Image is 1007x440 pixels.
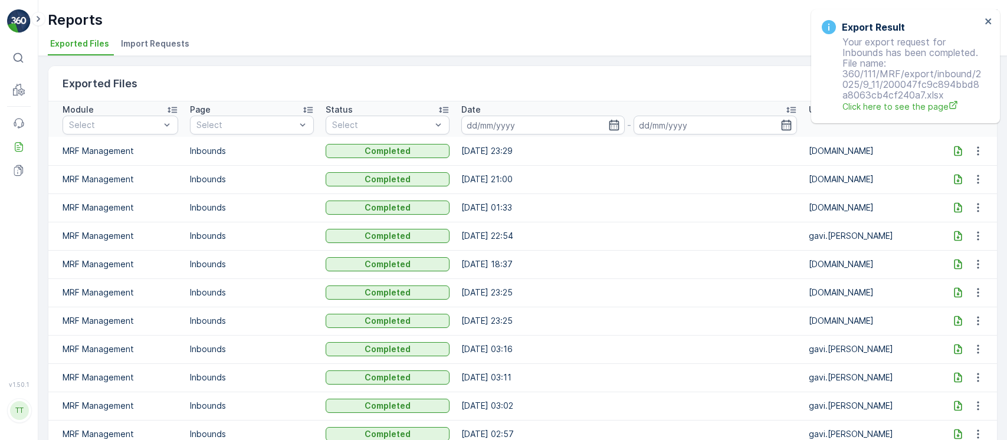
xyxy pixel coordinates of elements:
[190,400,314,412] p: Inbounds
[461,116,625,134] input: dd/mm/yyyy
[326,229,450,243] button: Completed
[365,145,411,157] p: Completed
[365,173,411,185] p: Completed
[455,137,803,165] td: [DATE] 23:29
[63,315,178,327] p: MRF Management
[63,400,178,412] p: MRF Management
[809,145,933,157] p: [DOMAIN_NAME]
[809,428,933,440] p: gavi.[PERSON_NAME]
[809,343,933,355] p: gavi.[PERSON_NAME]
[365,343,411,355] p: Completed
[63,75,137,92] p: Exported Files
[63,230,178,242] p: MRF Management
[326,257,450,271] button: Completed
[809,372,933,383] p: gavi.[PERSON_NAME]
[365,258,411,270] p: Completed
[627,118,631,132] p: -
[365,202,411,214] p: Completed
[455,222,803,250] td: [DATE] 22:54
[63,372,178,383] p: MRF Management
[7,390,31,431] button: TT
[190,230,314,242] p: Inbounds
[63,258,178,270] p: MRF Management
[365,287,411,298] p: Completed
[809,258,933,270] p: [DOMAIN_NAME]
[63,202,178,214] p: MRF Management
[190,287,314,298] p: Inbounds
[809,400,933,412] p: gavi.[PERSON_NAME]
[809,173,933,185] p: [DOMAIN_NAME]
[461,104,481,116] p: Date
[326,285,450,300] button: Completed
[455,165,803,193] td: [DATE] 21:00
[63,145,178,157] p: MRF Management
[326,399,450,413] button: Completed
[7,381,31,388] span: v 1.50.1
[48,11,103,29] p: Reports
[455,278,803,307] td: [DATE] 23:25
[809,104,828,116] p: User
[332,119,431,131] p: Select
[190,145,314,157] p: Inbounds
[365,315,411,327] p: Completed
[455,363,803,392] td: [DATE] 03:11
[455,392,803,420] td: [DATE] 03:02
[121,38,189,50] span: Import Requests
[196,119,296,131] p: Select
[822,37,981,113] p: Your export request for Inbounds has been completed. File name: 360/111/MRF/export/inbound/2025/9...
[190,258,314,270] p: Inbounds
[10,401,29,420] div: TT
[190,202,314,214] p: Inbounds
[455,193,803,222] td: [DATE] 01:33
[634,116,797,134] input: dd/mm/yyyy
[809,202,933,214] p: [DOMAIN_NAME]
[365,372,411,383] p: Completed
[809,230,933,242] p: gavi.[PERSON_NAME]
[326,172,450,186] button: Completed
[842,100,981,113] a: Click here to see the page
[190,315,314,327] p: Inbounds
[455,335,803,363] td: [DATE] 03:16
[455,250,803,278] td: [DATE] 18:37
[985,17,993,28] button: close
[190,372,314,383] p: Inbounds
[455,307,803,335] td: [DATE] 23:25
[809,315,933,327] p: [DOMAIN_NAME]
[190,104,211,116] p: Page
[326,201,450,215] button: Completed
[63,287,178,298] p: MRF Management
[63,104,94,116] p: Module
[190,428,314,440] p: Inbounds
[50,38,109,50] span: Exported Files
[190,343,314,355] p: Inbounds
[326,342,450,356] button: Completed
[63,343,178,355] p: MRF Management
[326,370,450,385] button: Completed
[326,144,450,158] button: Completed
[190,173,314,185] p: Inbounds
[63,428,178,440] p: MRF Management
[326,104,353,116] p: Status
[7,9,31,33] img: logo
[365,230,411,242] p: Completed
[63,173,178,185] p: MRF Management
[842,20,905,34] h3: Export Result
[809,287,933,298] p: [DOMAIN_NAME]
[69,119,160,131] p: Select
[365,428,411,440] p: Completed
[365,400,411,412] p: Completed
[326,314,450,328] button: Completed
